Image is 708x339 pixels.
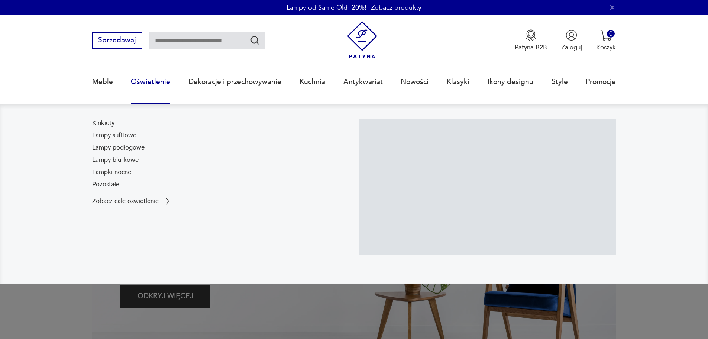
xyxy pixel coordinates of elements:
[92,32,142,49] button: Sprzedawaj
[92,119,114,128] a: Kinkiety
[92,197,172,206] a: Zobacz całe oświetlenie
[131,65,170,99] a: Oświetlenie
[300,65,325,99] a: Kuchnia
[600,29,612,41] img: Ikona koszyka
[92,143,145,152] a: Lampy podłogowe
[92,65,113,99] a: Meble
[596,43,616,52] p: Koszyk
[561,29,582,52] button: Zaloguj
[92,198,159,204] p: Zobacz całe oświetlenie
[561,43,582,52] p: Zaloguj
[525,29,537,41] img: Ikona medalu
[515,43,547,52] p: Patyna B2B
[92,131,136,140] a: Lampy sufitowe
[488,65,533,99] a: Ikony designu
[250,35,261,46] button: Szukaj
[515,29,547,52] button: Patyna B2B
[596,29,616,52] button: 0Koszyk
[566,29,577,41] img: Ikonka użytkownika
[343,21,381,59] img: Patyna - sklep z meblami i dekoracjami vintage
[92,180,119,189] a: Pozostałe
[371,3,421,12] a: Zobacz produkty
[188,65,281,99] a: Dekoracje i przechowywanie
[92,156,139,164] a: Lampy biurkowe
[92,38,142,44] a: Sprzedawaj
[447,65,469,99] a: Klasyki
[92,168,131,177] a: Lampki nocne
[552,65,568,99] a: Style
[607,30,615,38] div: 0
[515,29,547,52] a: Ikona medaluPatyna B2B
[287,3,366,12] p: Lampy od Same Old -20%!
[343,65,383,99] a: Antykwariat
[586,65,616,99] a: Promocje
[401,65,429,99] a: Nowości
